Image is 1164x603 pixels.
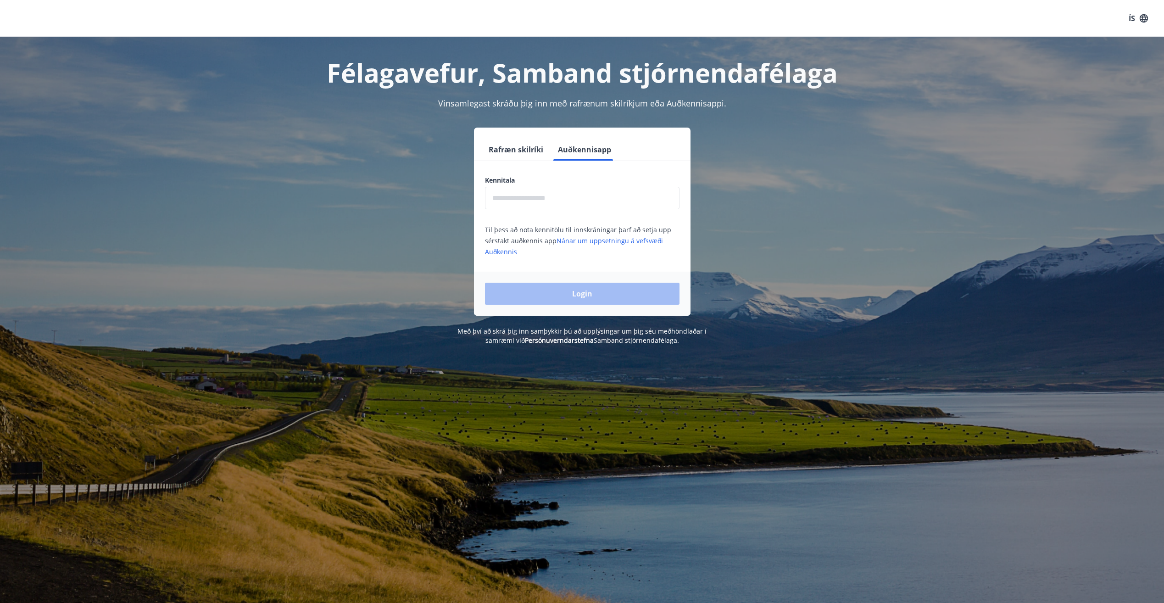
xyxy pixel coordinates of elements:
h1: Félagavefur, Samband stjórnendafélaga [263,55,902,90]
span: Vinsamlegast skráðu þig inn með rafrænum skilríkjum eða Auðkennisappi. [438,98,726,109]
button: Auðkennisapp [554,139,615,161]
label: Kennitala [485,176,679,185]
button: ÍS [1124,10,1153,27]
span: Með því að skrá þig inn samþykkir þú að upplýsingar um þig séu meðhöndlaðar í samræmi við Samband... [457,327,707,345]
a: Persónuverndarstefna [525,336,594,345]
span: Til þess að nota kennitölu til innskráningar þarf að setja upp sérstakt auðkennis app [485,225,671,256]
button: Rafræn skilríki [485,139,547,161]
a: Nánar um uppsetningu á vefsvæði Auðkennis [485,236,663,256]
